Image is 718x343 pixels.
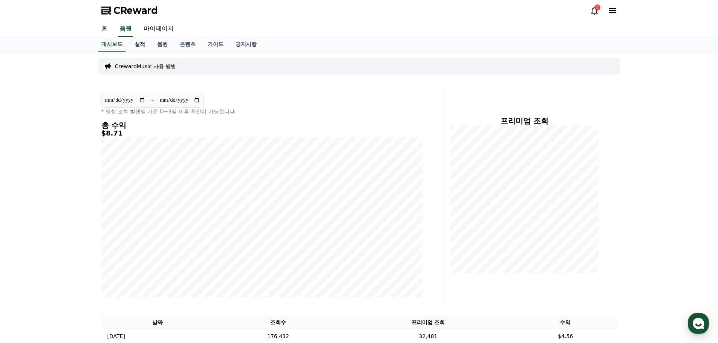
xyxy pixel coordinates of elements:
[116,250,126,256] span: 설정
[174,37,202,52] a: 콘텐츠
[113,5,158,17] span: CReward
[450,117,599,125] h4: 프리미엄 조회
[101,121,423,130] h4: 총 수익
[98,37,126,52] a: 대시보드
[50,239,97,258] a: 대화
[129,37,151,52] a: 실적
[150,96,155,105] p: ~
[101,5,158,17] a: CReward
[202,37,230,52] a: 가이드
[107,332,125,340] p: [DATE]
[24,250,28,256] span: 홈
[101,316,214,329] th: 날짜
[138,21,180,37] a: 마이페이지
[214,316,342,329] th: 조회수
[594,5,600,11] div: 3
[151,37,174,52] a: 음원
[118,21,133,37] a: 음원
[514,316,617,329] th: 수익
[101,130,423,137] h5: $8.71
[590,6,599,15] a: 3
[97,239,145,258] a: 설정
[101,108,423,115] p: * 영상 조회 발생일 기준 D+3일 이후 확인이 가능합니다.
[342,316,514,329] th: 프리미엄 조회
[115,63,176,70] a: CrewardMusic 사용 방법
[95,21,113,37] a: 홈
[69,250,78,256] span: 대화
[2,239,50,258] a: 홈
[230,37,263,52] a: 공지사항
